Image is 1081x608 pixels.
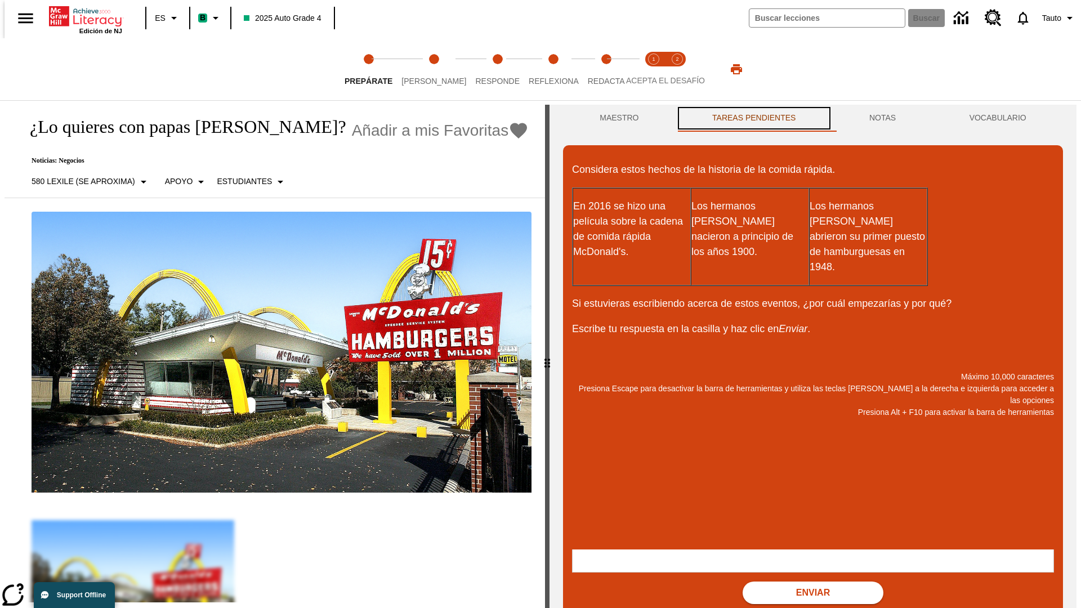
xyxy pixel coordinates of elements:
[27,172,155,192] button: Seleccione Lexile, 580 Lexile (Se aproxima)
[572,321,1054,337] p: Escribe tu respuesta en la casilla y haz clic en .
[691,199,808,260] p: Los hermanos [PERSON_NAME] nacieron a principio de los años 1900.
[676,56,678,62] text: 2
[1038,8,1081,28] button: Perfil/Configuración
[352,120,529,140] button: Añadir a mis Favoritas - ¿Lo quieres con papas fritas?
[743,582,883,604] button: Enviar
[155,12,166,24] span: ES
[79,28,122,34] span: Edición de NJ
[165,176,193,187] p: Apoyo
[932,105,1063,132] button: VOCABULARIO
[212,172,292,192] button: Seleccionar estudiante
[572,296,1054,311] p: Si estuvieras escribiendo acerca de estos eventos, ¿por cuál empezarías y por qué?
[5,9,164,19] body: Máximo 10,000 caracteres Presiona Escape para desactivar la barra de herramientas y utiliza las t...
[749,9,905,27] input: Buscar campo
[352,122,509,140] span: Añadir a mis Favoritas
[194,8,227,28] button: Boost El color de la clase es verde menta. Cambiar el color de la clase.
[978,3,1008,33] a: Centro de recursos, Se abrirá en una pestaña nueva.
[718,59,754,79] button: Imprimir
[947,3,978,34] a: Centro de información
[18,157,529,165] p: Noticias: Negocios
[579,38,634,100] button: Redacta step 5 of 5
[573,199,690,260] p: En 2016 se hizo una película sobre la cadena de comida rápida McDonald's.
[676,105,833,132] button: TAREAS PENDIENTES
[652,56,655,62] text: 1
[572,371,1054,383] p: Máximo 10,000 caracteres
[572,383,1054,406] p: Presiona Escape para desactivar la barra de herramientas y utiliza las teclas [PERSON_NAME] a la ...
[550,105,1076,608] div: activity
[200,11,206,25] span: B
[49,4,122,34] div: Portada
[572,406,1054,418] p: Presiona Alt + F10 para activar la barra de herramientas
[545,105,550,608] div: Pulsa la tecla de intro o la barra espaciadora y luego presiona las flechas de derecha e izquierd...
[345,77,392,86] span: Prepárate
[572,162,1054,177] p: Considera estos hechos de la historia de la comida rápida.
[150,8,186,28] button: Lenguaje: ES, Selecciona un idioma
[529,77,579,86] span: Reflexiona
[217,176,272,187] p: Estudiantes
[160,172,213,192] button: Tipo de apoyo, Apoyo
[244,12,321,24] span: 2025 Auto Grade 4
[57,591,106,599] span: Support Offline
[18,117,346,137] h1: ¿Lo quieres con papas [PERSON_NAME]?
[401,77,466,86] span: [PERSON_NAME]
[588,77,625,86] span: Redacta
[9,2,42,35] button: Abrir el menú lateral
[5,105,545,602] div: reading
[34,582,115,608] button: Support Offline
[392,38,475,100] button: Lee step 2 of 5
[32,212,531,493] img: Uno de los primeros locales de McDonald's, con el icónico letrero rojo y los arcos amarillos.
[626,76,705,85] span: ACEPTA EL DESAFÍO
[833,105,933,132] button: NOTAS
[336,38,401,100] button: Prepárate step 1 of 5
[1042,12,1061,24] span: Tauto
[637,38,670,100] button: Acepta el desafío lee step 1 of 2
[32,176,135,187] p: 580 Lexile (Se aproxima)
[563,105,676,132] button: Maestro
[466,38,529,100] button: Responde step 3 of 5
[661,38,694,100] button: Acepta el desafío contesta step 2 of 2
[563,105,1063,132] div: Instructional Panel Tabs
[475,77,520,86] span: Responde
[1008,3,1038,33] a: Notificaciones
[779,323,807,334] em: Enviar
[810,199,927,275] p: Los hermanos [PERSON_NAME] abrieron su primer puesto de hamburguesas en 1948.
[520,38,588,100] button: Reflexiona step 4 of 5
